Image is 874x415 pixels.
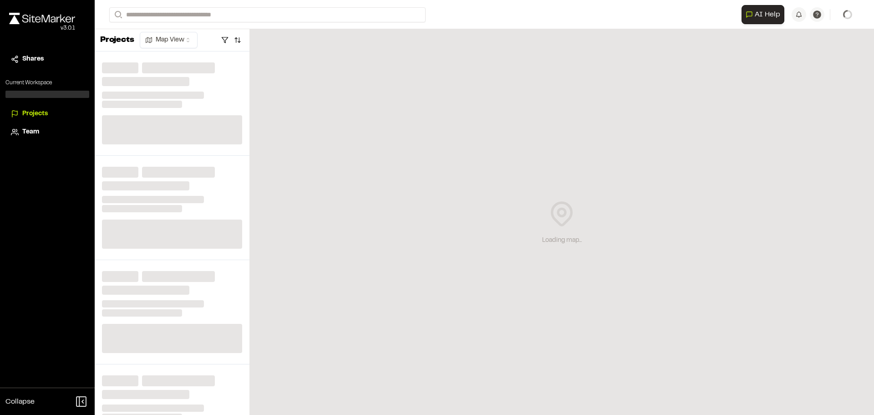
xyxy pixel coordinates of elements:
[109,7,126,22] button: Search
[5,79,89,87] p: Current Workspace
[22,109,48,119] span: Projects
[742,5,788,24] div: Open AI Assistant
[542,236,582,246] div: Loading map...
[22,127,39,137] span: Team
[755,9,780,20] span: AI Help
[11,109,84,119] a: Projects
[11,54,84,64] a: Shares
[5,396,35,407] span: Collapse
[9,24,75,32] div: Oh geez...please don't...
[22,54,44,64] span: Shares
[742,5,784,24] button: Open AI Assistant
[11,127,84,137] a: Team
[9,13,75,24] img: rebrand.png
[100,34,134,46] p: Projects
